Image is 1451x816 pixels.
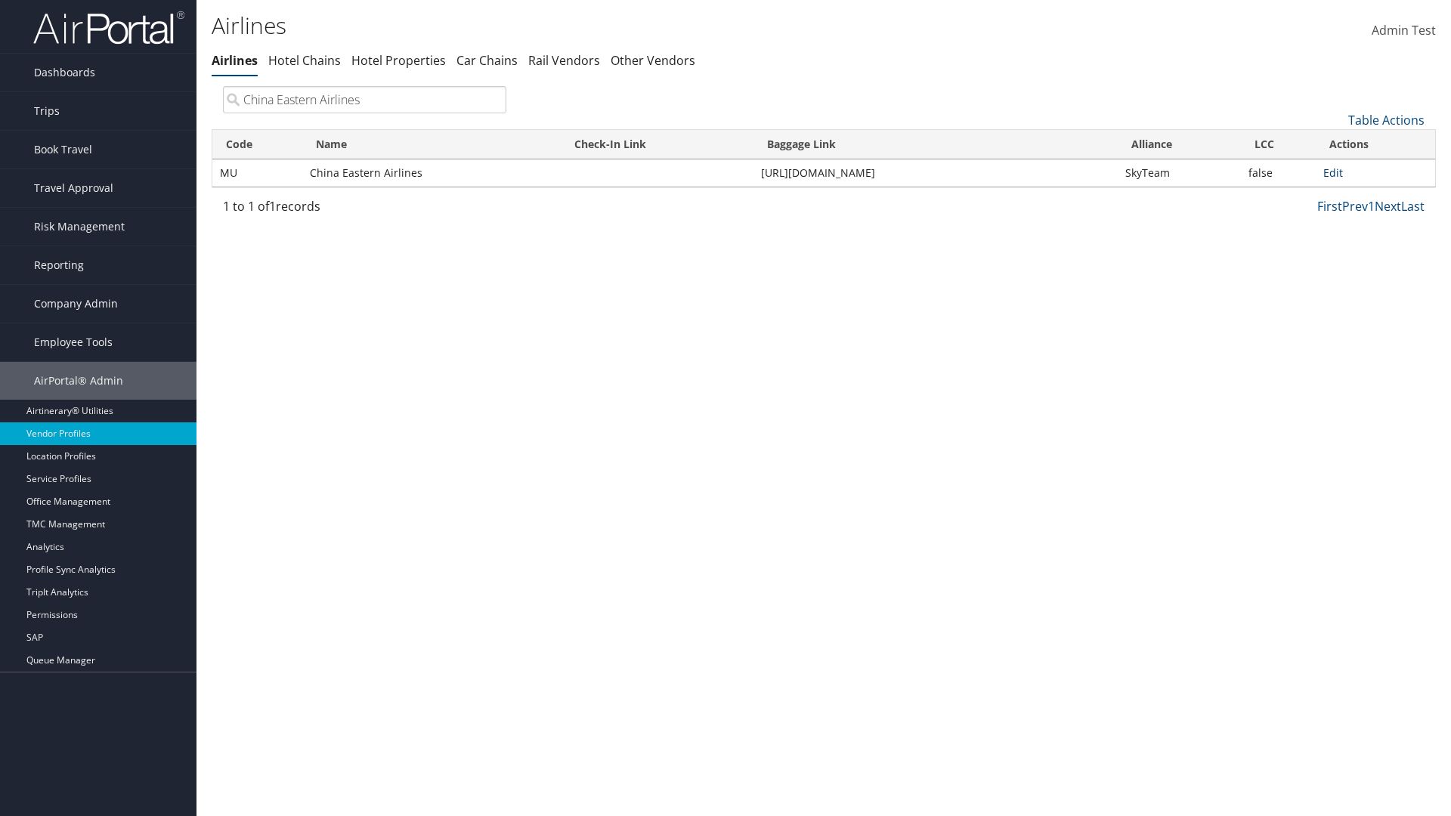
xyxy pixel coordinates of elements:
div: 1 to 1 of records [223,197,506,223]
span: Risk Management [34,208,125,246]
span: Dashboards [34,54,95,91]
a: Admin Test [1372,8,1436,54]
span: Employee Tools [34,323,113,361]
a: Last [1401,198,1425,215]
a: Hotel Properties [351,52,446,69]
span: 1 [269,198,276,215]
th: Baggage Link: activate to sort column ascending [753,130,1118,159]
span: Admin Test [1372,22,1436,39]
a: Hotel Chains [268,52,341,69]
td: false [1241,159,1316,187]
th: Alliance: activate to sort column ascending [1118,130,1241,159]
th: Name: activate to sort column ascending [302,130,561,159]
span: Book Travel [34,131,92,168]
a: Next [1375,198,1401,215]
h1: Airlines [212,10,1028,42]
a: Airlines [212,52,258,69]
a: Edit [1323,165,1343,180]
a: 1 [1368,198,1375,215]
td: [URL][DOMAIN_NAME] [753,159,1118,187]
a: Table Actions [1348,112,1425,128]
a: Other Vendors [611,52,695,69]
th: Actions [1316,130,1435,159]
img: airportal-logo.png [33,10,184,45]
th: LCC: activate to sort column ascending [1241,130,1316,159]
td: China Eastern Airlines [302,159,561,187]
th: Code: activate to sort column descending [212,130,302,159]
td: SkyTeam [1118,159,1241,187]
span: Travel Approval [34,169,113,207]
td: MU [212,159,302,187]
th: Check-In Link: activate to sort column ascending [561,130,754,159]
a: Prev [1342,198,1368,215]
a: First [1317,198,1342,215]
a: Car Chains [456,52,518,69]
span: Company Admin [34,285,118,323]
input: Search [223,86,506,113]
span: Trips [34,92,60,130]
span: Reporting [34,246,84,284]
a: Rail Vendors [528,52,600,69]
span: AirPortal® Admin [34,362,123,400]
